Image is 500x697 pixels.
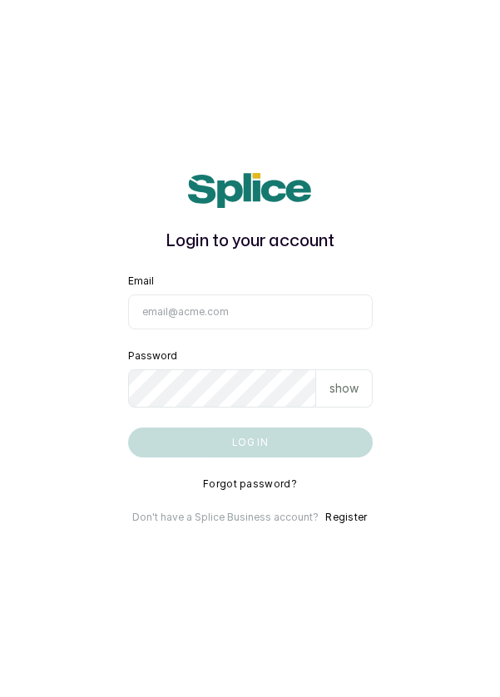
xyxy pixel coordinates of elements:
input: email@acme.com [128,294,373,329]
p: show [329,380,359,397]
button: Forgot password? [203,477,297,491]
p: Don't have a Splice Business account? [132,511,319,524]
label: Password [128,349,177,363]
h1: Login to your account [128,228,373,255]
label: Email [128,274,154,288]
button: Log in [128,428,373,457]
button: Register [325,511,367,524]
